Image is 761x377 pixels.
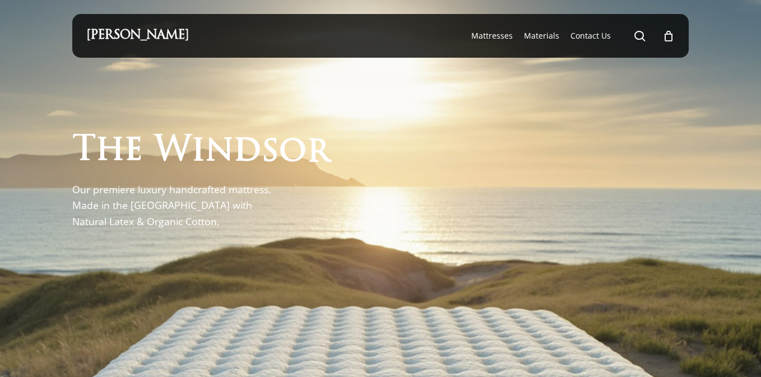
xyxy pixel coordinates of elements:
[234,135,261,169] span: d
[154,134,192,169] span: W
[570,30,611,41] a: Contact Us
[524,30,559,41] a: Materials
[279,136,307,170] span: o
[124,134,143,169] span: e
[466,14,675,58] nav: Main Menu
[86,30,189,42] a: [PERSON_NAME]
[261,135,279,169] span: s
[205,134,234,169] span: n
[192,134,205,169] span: i
[662,30,675,42] a: Cart
[72,134,330,168] h1: The Windsor
[307,136,330,170] span: r
[72,134,96,168] span: T
[96,134,124,168] span: h
[471,30,513,41] a: Mattresses
[72,181,282,229] p: Our premiere luxury handcrafted mattress. Made in the [GEOGRAPHIC_DATA] with Natural Latex & Orga...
